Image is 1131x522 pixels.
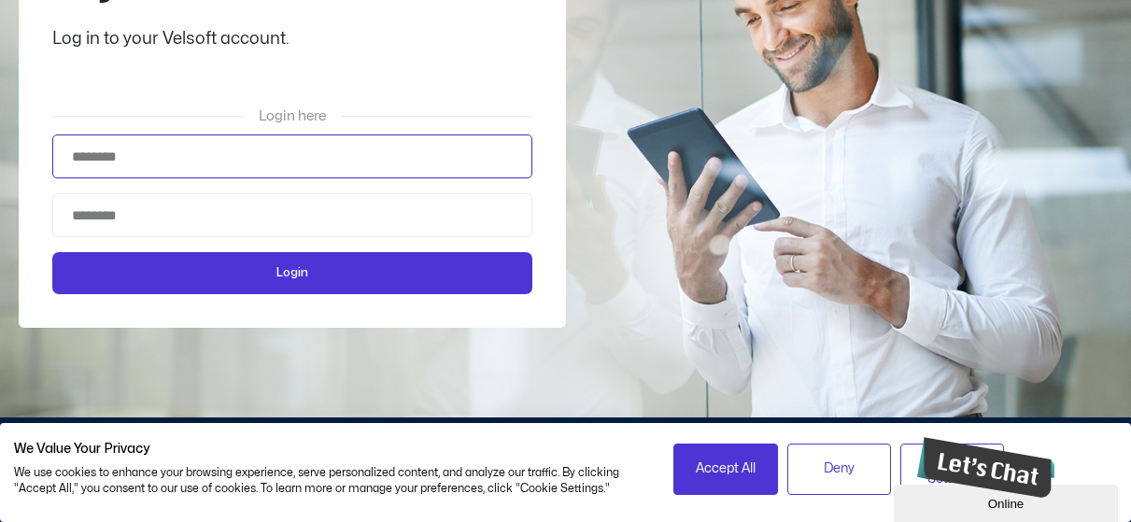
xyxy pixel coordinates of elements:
[824,459,855,479] span: Deny
[910,430,1054,505] iframe: chat widget
[52,26,532,52] div: Log in to your Velsoft account.
[52,252,532,294] button: Login
[14,441,645,458] h2: We Value Your Privacy
[259,109,326,123] span: Login here
[7,7,152,68] img: Chat attention grabber
[894,481,1122,522] iframe: chat widget
[14,465,645,497] p: We use cookies to enhance your browsing experience, serve personalized content, and analyze our t...
[787,444,891,495] button: Deny all cookies
[696,459,756,479] span: Accept All
[276,263,308,283] span: Login
[900,444,1004,495] button: Adjust cookie preferences
[673,444,777,495] button: Accept all cookies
